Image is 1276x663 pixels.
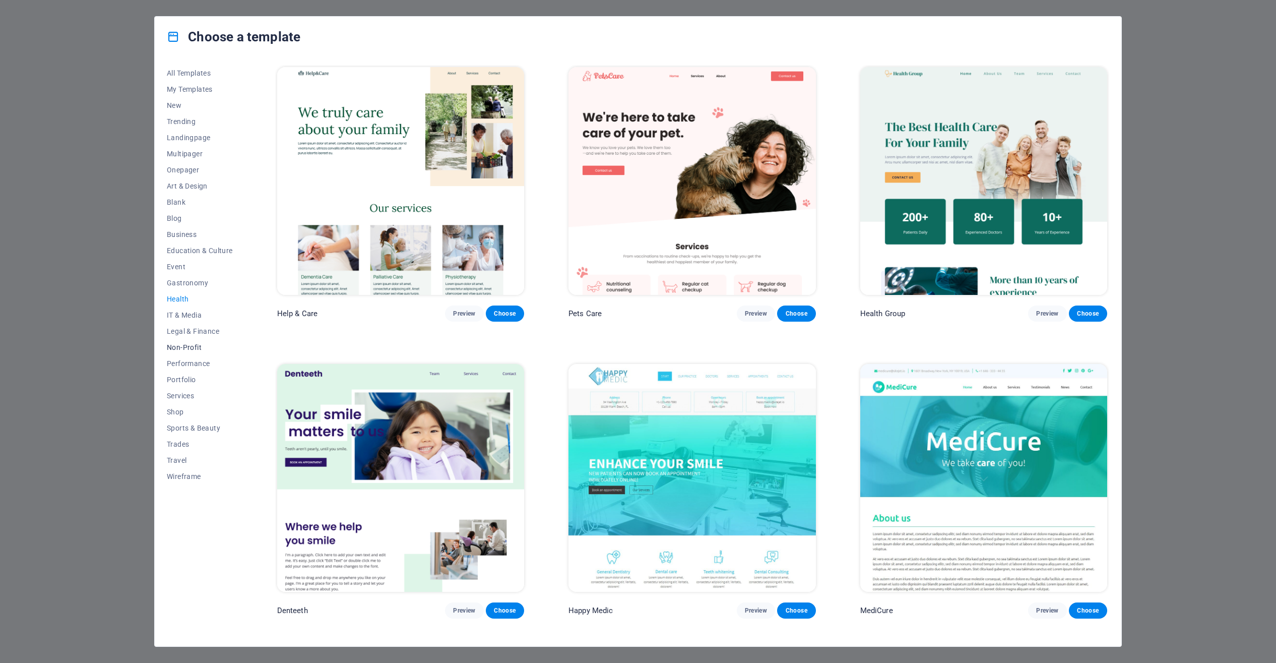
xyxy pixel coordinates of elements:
button: My Templates [167,81,233,97]
button: Shop [167,404,233,420]
p: Pets Care [568,309,602,319]
button: Choose [486,306,524,322]
span: Wireframe [167,472,233,480]
span: Blank [167,198,233,206]
img: Denteeth [277,364,524,592]
span: Services [167,392,233,400]
span: Business [167,230,233,238]
span: Travel [167,456,233,464]
button: Travel [167,452,233,468]
button: Gastronomy [167,275,233,291]
span: My Templates [167,85,233,93]
span: New [167,101,233,109]
span: Event [167,263,233,271]
button: Preview [737,306,775,322]
p: Help & Care [277,309,318,319]
button: Wireframe [167,468,233,485]
button: Trades [167,436,233,452]
button: Onepager [167,162,233,178]
span: Choose [1077,607,1099,615]
button: IT & Media [167,307,233,323]
span: Multipager [167,150,233,158]
button: New [167,97,233,113]
img: Happy Medic [568,364,815,592]
button: Services [167,388,233,404]
span: Choose [494,310,516,318]
img: Pets Care [568,67,815,295]
button: Preview [445,602,483,619]
button: Art & Design [167,178,233,194]
span: Performance [167,359,233,368]
img: Help & Care [277,67,524,295]
button: Event [167,259,233,275]
span: Landingpage [167,134,233,142]
span: Choose [785,607,807,615]
span: Preview [745,310,767,318]
span: Preview [1036,607,1058,615]
span: Choose [494,607,516,615]
button: Choose [1069,306,1107,322]
span: Choose [1077,310,1099,318]
button: Trending [167,113,233,130]
button: Preview [1028,602,1066,619]
button: Health [167,291,233,307]
button: Multipager [167,146,233,162]
button: Choose [1069,602,1107,619]
p: Health Group [860,309,906,319]
button: Legal & Finance [167,323,233,339]
span: IT & Media [167,311,233,319]
span: Blog [167,214,233,222]
span: Preview [453,607,475,615]
button: Performance [167,355,233,372]
button: Choose [486,602,524,619]
span: Art & Design [167,182,233,190]
span: Shop [167,408,233,416]
span: Sports & Beauty [167,424,233,432]
span: Preview [453,310,475,318]
span: Portfolio [167,376,233,384]
span: Onepager [167,166,233,174]
button: Landingpage [167,130,233,146]
p: Denteeth [277,606,308,616]
button: Blank [167,194,233,210]
button: Education & Culture [167,243,233,259]
span: Trades [167,440,233,448]
span: Health [167,295,233,303]
p: MediCure [860,606,893,616]
button: Blog [167,210,233,226]
h4: Choose a template [167,29,300,45]
button: Business [167,226,233,243]
button: Sports & Beauty [167,420,233,436]
span: Preview [1036,310,1058,318]
button: Non-Profit [167,339,233,355]
span: Non-Profit [167,343,233,351]
img: MediCure [860,364,1107,592]
button: Preview [1028,306,1066,322]
span: Gastronomy [167,279,233,287]
img: Health Group [860,67,1107,295]
button: All Templates [167,65,233,81]
span: Education & Culture [167,247,233,255]
button: Preview [445,306,483,322]
button: Portfolio [167,372,233,388]
span: Preview [745,607,767,615]
button: Preview [737,602,775,619]
span: All Templates [167,69,233,77]
button: Choose [777,306,815,322]
button: Choose [777,602,815,619]
span: Trending [167,117,233,126]
span: Legal & Finance [167,327,233,335]
p: Happy Medic [568,606,613,616]
span: Choose [785,310,807,318]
